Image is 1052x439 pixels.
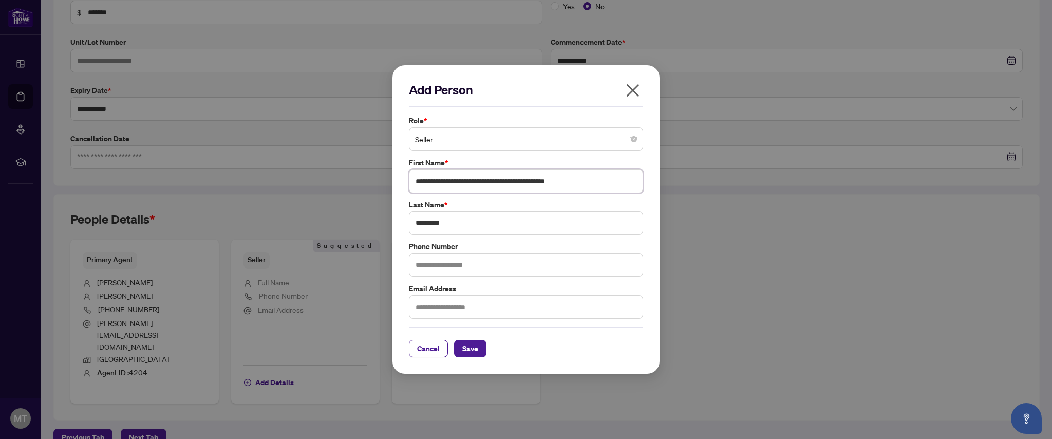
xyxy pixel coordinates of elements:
h2: Add Person [409,82,643,98]
label: Role [409,115,643,126]
span: close [625,82,641,99]
span: Seller [415,129,637,149]
span: Save [462,340,478,357]
label: Phone Number [409,241,643,252]
label: First Name [409,157,643,168]
label: Last Name [409,199,643,211]
button: Cancel [409,340,448,357]
label: Email Address [409,283,643,294]
span: Cancel [417,340,440,357]
button: Save [454,340,486,357]
button: Open asap [1011,403,1042,434]
span: close-circle [631,136,637,142]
